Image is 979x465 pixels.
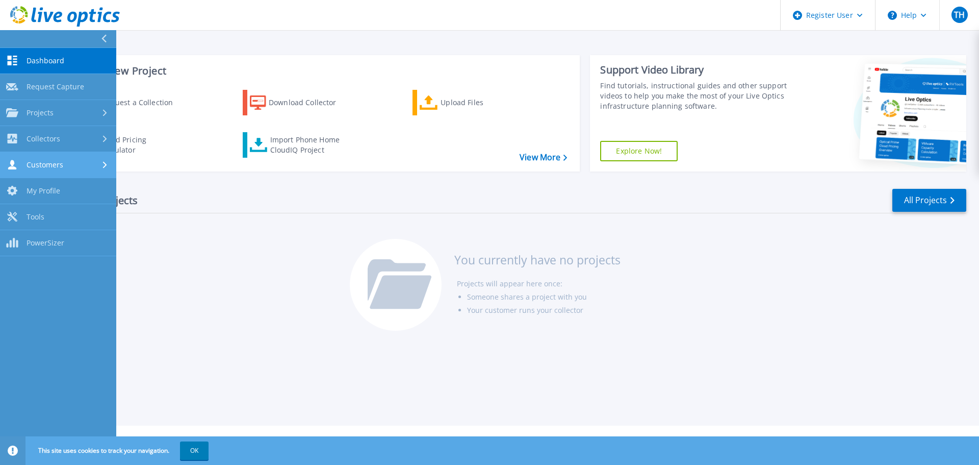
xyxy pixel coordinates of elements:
[27,238,64,248] span: PowerSizer
[27,212,44,222] span: Tools
[954,11,965,19] span: TH
[27,108,54,117] span: Projects
[600,141,678,161] a: Explore Now!
[520,153,567,162] a: View More
[28,442,209,460] span: This site uses cookies to track your navigation.
[892,189,966,212] a: All Projects
[27,134,60,143] span: Collectors
[413,90,526,115] a: Upload Files
[72,65,567,77] h3: Start a New Project
[467,304,621,317] li: Your customer runs your collector
[269,92,350,113] div: Download Collector
[100,135,182,155] div: Cloud Pricing Calculator
[27,186,60,195] span: My Profile
[27,82,84,91] span: Request Capture
[441,92,522,113] div: Upload Files
[600,63,792,77] div: Support Video Library
[27,56,64,65] span: Dashboard
[72,90,186,115] a: Request a Collection
[180,442,209,460] button: OK
[243,90,356,115] a: Download Collector
[467,290,621,304] li: Someone shares a project with you
[72,132,186,158] a: Cloud Pricing Calculator
[27,160,63,169] span: Customers
[101,92,183,113] div: Request a Collection
[457,277,621,290] li: Projects will appear here once:
[454,254,621,265] h3: You currently have no projects
[270,135,350,155] div: Import Phone Home CloudIQ Project
[600,81,792,111] div: Find tutorials, instructional guides and other support videos to help you make the most of your L...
